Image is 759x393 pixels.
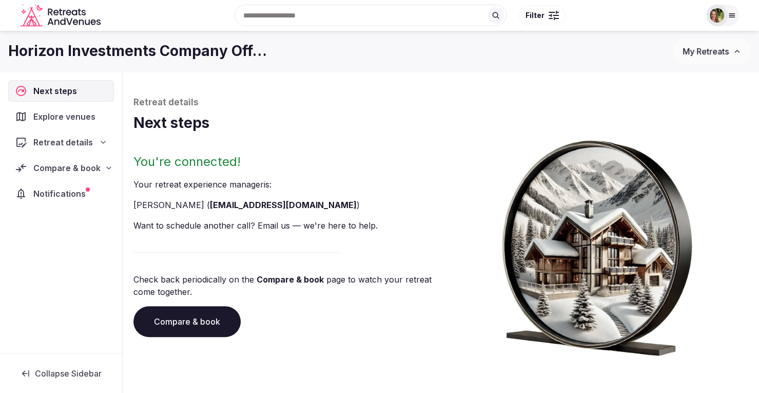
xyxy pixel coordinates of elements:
button: Filter [519,6,566,25]
span: Filter [526,10,544,21]
a: [EMAIL_ADDRESS][DOMAIN_NAME] [210,200,357,210]
span: My Retreats [683,46,729,57]
span: Notifications [33,188,90,200]
button: Collapse Sidebar [8,362,114,385]
a: Compare & book [257,274,324,285]
img: Winter chalet retreat in picture frame [486,133,708,356]
a: Explore venues [8,106,114,127]
span: Explore venues [33,110,100,123]
li: [PERSON_NAME] ( ) [133,199,437,211]
p: Your retreat experience manager is : [133,178,437,191]
p: Retreat details [133,97,749,109]
img: Shay Tippie [710,8,724,23]
span: Compare & book [33,162,101,174]
button: My Retreats [673,39,751,64]
a: Compare & book [133,306,241,337]
a: Notifications [8,183,114,204]
p: Check back periodically on the page to watch your retreat come together. [133,273,437,298]
span: Retreat details [33,136,93,148]
span: Collapse Sidebar [35,368,102,379]
svg: Retreats and Venues company logo [21,4,103,27]
h1: Next steps [133,113,749,133]
h1: Horizon Investments Company Offsite [8,41,271,61]
span: Next steps [33,85,81,97]
a: Next steps [8,80,114,102]
h2: You're connected! [133,154,437,170]
p: Want to schedule another call? Email us — we're here to help. [133,219,437,232]
a: Visit the homepage [21,4,103,27]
